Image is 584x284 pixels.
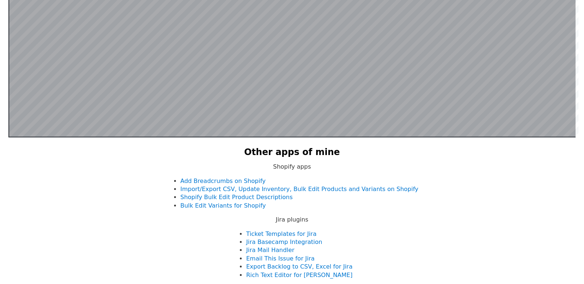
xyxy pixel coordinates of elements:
h2: Other apps of mine [244,146,340,159]
a: Email This Issue for Jira [246,255,314,262]
a: Export Backlog to CSV, Excel for Jira [246,263,352,270]
a: Shopify Bulk Edit Product Descriptions [180,194,293,201]
a: Bulk Edit Variants for Shopify [180,202,266,209]
a: Jira Mail Handler [246,247,294,254]
a: Import/Export CSV, Update Inventory, Bulk Edit Products and Variants on Shopify [180,186,418,193]
a: Jira Basecamp Integration [246,238,322,245]
a: Add Breadcrumbs on Shopify [180,177,266,184]
a: Ticket Templates for Jira [246,230,316,237]
a: Rich Text Editor for [PERSON_NAME] [246,272,352,278]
